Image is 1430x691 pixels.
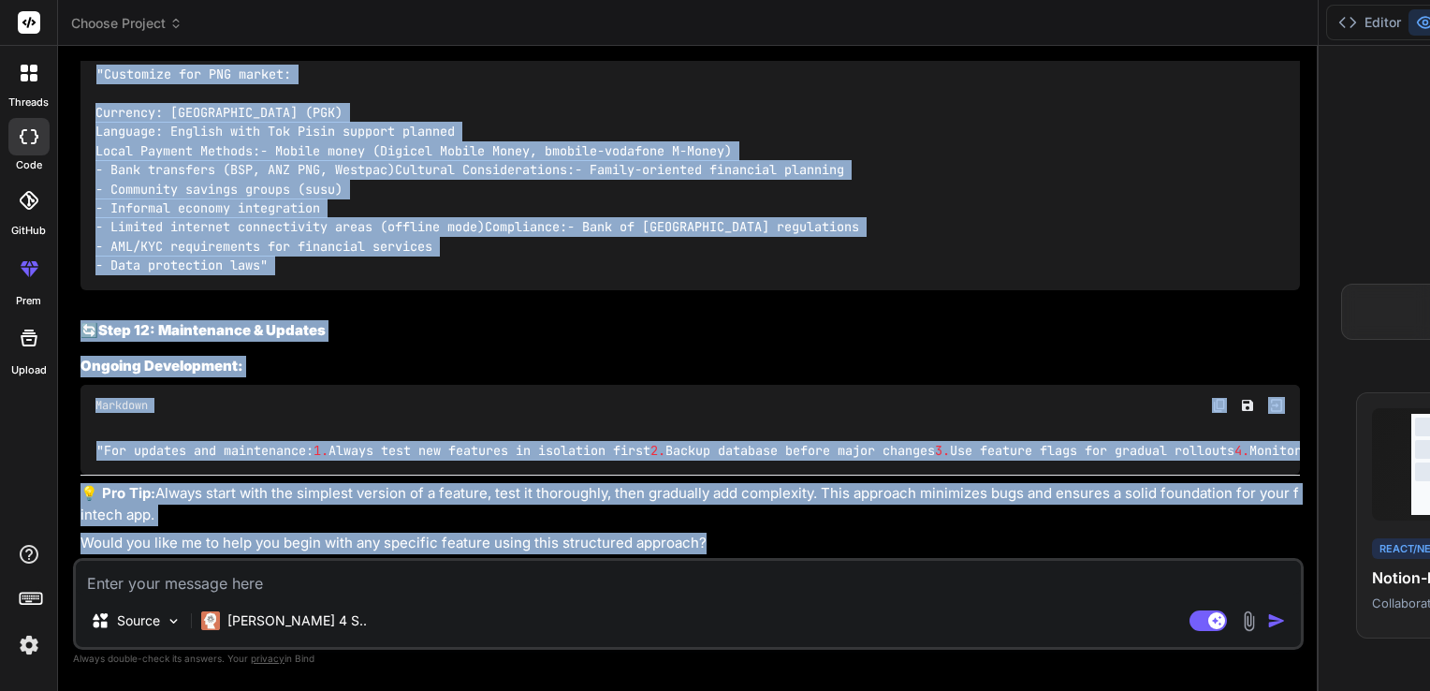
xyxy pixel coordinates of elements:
span: 3. [935,442,950,459]
p: Always double-check its answers. Your in Bind [73,650,1304,668]
img: Open in Browser [1268,397,1285,414]
span: privacy [251,653,285,664]
span: - AML/KYC requirements for financial services [95,238,432,255]
span: - Bank transfers (BSP, ANZ PNG, Westpac) [95,162,395,179]
span: - Family-oriented financial planning [575,162,844,179]
button: Editor [1331,9,1408,36]
strong: 💡 Pro Tip: [80,484,155,502]
strong: Ongoing Development: [80,357,243,375]
span: 4. [1234,442,1249,459]
img: copy [1212,398,1227,413]
label: Upload [11,362,47,378]
button: Save file [1234,392,1261,419]
span: 2. [650,442,665,459]
code: "Customize for PNG market: Currency: [GEOGRAPHIC_DATA] (PGK) Language: English with Tok Pisin sup... [95,65,859,275]
h2: 🔄 [80,320,1300,342]
span: Markdown [95,398,148,413]
img: icon [1267,611,1286,630]
label: code [16,157,42,173]
span: - Bank of [GEOGRAPHIC_DATA] regulations [567,219,859,236]
span: - Mobile money (Digicel Mobile Money, bmobile-vodafone M-Money) [260,142,732,159]
span: Choose Project [71,14,182,33]
label: prem [16,293,41,309]
img: Claude 4 Sonnet [201,611,220,630]
p: Would you like me to help you begin with any specific feature using this structured approach? [80,533,1300,554]
span: - Informal economy integration [95,199,320,216]
span: - Community savings groups (susu) [95,181,343,198]
p: Always start with the simplest version of a feature, test it thoroughly, then gradually add compl... [80,483,1300,525]
strong: Step 12: Maintenance & Updates [98,321,326,339]
span: 1. [314,442,328,459]
p: Source [117,611,160,630]
img: attachment [1238,610,1260,632]
label: GitHub [11,223,46,239]
p: [PERSON_NAME] 4 S.. [227,611,367,630]
img: settings [13,629,45,661]
img: Pick Models [166,613,182,629]
span: - Limited internet connectivity areas (offline mode) [95,219,485,236]
span: - Data protection laws" [95,257,268,274]
label: threads [8,95,49,110]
